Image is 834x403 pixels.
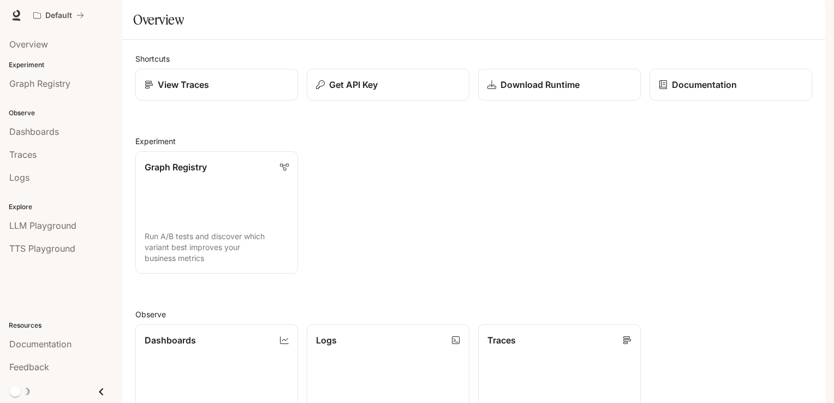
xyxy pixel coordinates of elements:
[135,53,812,64] h2: Shortcuts
[501,78,580,91] p: Download Runtime
[28,4,89,26] button: All workspaces
[135,309,812,320] h2: Observe
[145,231,289,264] p: Run A/B tests and discover which variant best improves your business metrics
[158,78,209,91] p: View Traces
[145,334,196,347] p: Dashboards
[487,334,516,347] p: Traces
[672,78,737,91] p: Documentation
[135,69,298,100] a: View Traces
[135,151,298,274] a: Graph RegistryRun A/B tests and discover which variant best improves your business metrics
[478,69,641,100] a: Download Runtime
[135,135,812,147] h2: Experiment
[307,69,469,100] button: Get API Key
[133,9,184,31] h1: Overview
[316,334,337,347] p: Logs
[329,78,378,91] p: Get API Key
[650,69,812,100] a: Documentation
[45,11,72,20] p: Default
[145,161,207,174] p: Graph Registry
